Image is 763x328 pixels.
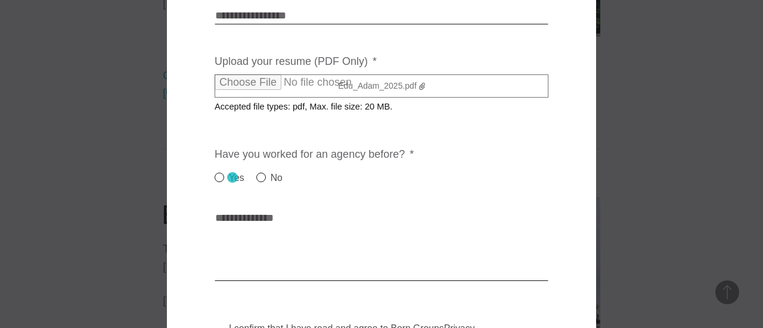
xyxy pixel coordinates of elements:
[215,171,244,185] label: Yes
[215,148,414,161] label: Have you worked for an agency before?
[215,55,377,68] label: Upload your resume (PDF Only)
[215,92,402,111] span: Accepted file types: pdf, Max. file size: 20 MB.
[215,74,548,98] label: Edu_Adam_2025.pdf
[256,171,283,185] label: No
